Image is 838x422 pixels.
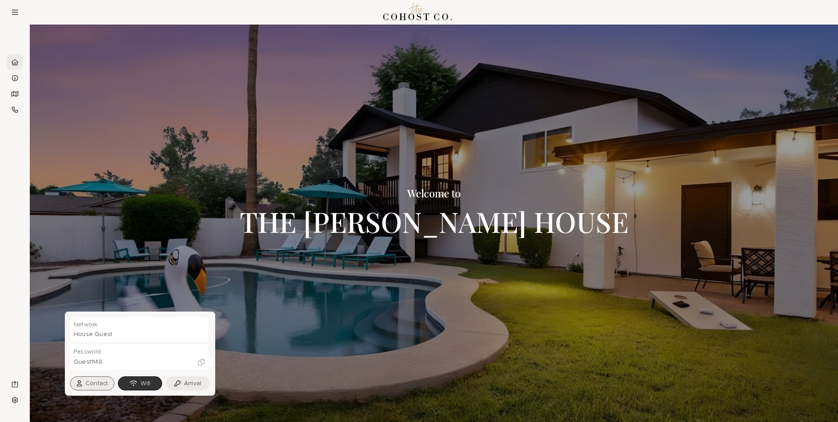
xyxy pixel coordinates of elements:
[74,348,199,356] p: Password
[166,376,210,390] button: Arrival
[7,70,22,86] li: Navigation item
[74,358,103,366] p: Guest1148
[118,376,162,390] button: Wifi
[7,392,22,408] li: Navigation item
[240,206,628,237] h1: THE [PERSON_NAME] HOUSE
[74,321,199,329] p: Network
[7,102,22,118] li: Navigation item
[74,330,112,338] p: House Guest
[240,187,628,199] h3: Welcome to
[7,86,22,102] li: Navigation item
[7,376,22,392] li: Navigation item
[380,0,455,24] img: Logo
[70,376,114,390] button: Contact
[7,54,22,70] li: Navigation item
